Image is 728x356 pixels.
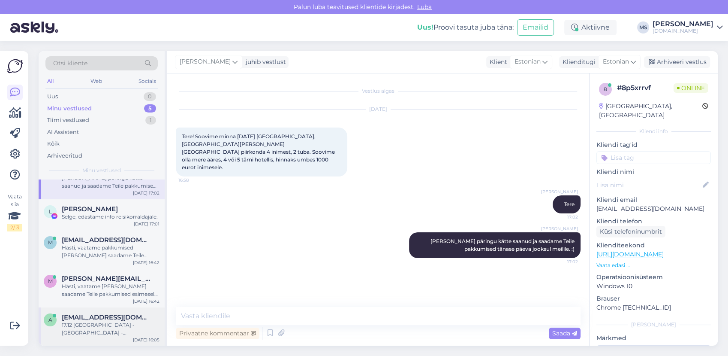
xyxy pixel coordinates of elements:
[653,21,723,34] a: [PERSON_NAME][DOMAIN_NAME]
[45,76,55,87] div: All
[7,224,22,231] div: 2 / 3
[596,217,711,226] p: Kliendi telefon
[134,221,159,227] div: [DATE] 17:01
[62,213,159,221] div: Selge, edastame info reisikorraldajale.
[546,214,578,220] span: 17:02
[596,273,711,282] p: Operatsioonisüsteem
[89,76,104,87] div: Web
[596,195,711,204] p: Kliendi email
[637,21,649,33] div: MS
[597,180,701,190] input: Lisa nimi
[82,167,121,174] span: Minu vestlused
[417,23,433,31] b: Uus!
[541,189,578,195] span: [PERSON_NAME]
[596,303,711,312] p: Chrome [TECHNICAL_ID]
[176,87,581,95] div: Vestlus algas
[47,104,92,113] div: Minu vestlused
[47,128,79,137] div: AI Assistent
[144,104,156,113] div: 5
[596,151,711,164] input: Lisa tag
[53,59,87,68] span: Otsi kliente
[49,208,52,215] span: L
[596,128,711,135] div: Kliendi info
[559,58,596,67] div: Klienditugi
[48,316,52,323] span: A
[144,92,156,101] div: 0
[7,193,22,231] div: Vaata siia
[517,19,554,36] button: Emailid
[653,27,713,34] div: [DOMAIN_NAME]
[133,298,159,304] div: [DATE] 16:42
[596,226,665,237] div: Küsi telefoninumbrit
[145,116,156,125] div: 1
[242,58,286,67] div: juhib vestlust
[596,321,711,329] div: [PERSON_NAME]
[596,167,711,176] p: Kliendi nimi
[596,204,711,213] p: [EMAIL_ADDRESS][DOMAIN_NAME]
[47,92,58,101] div: Uus
[47,116,89,125] div: Tiimi vestlused
[674,83,708,93] span: Online
[176,105,581,113] div: [DATE]
[133,337,159,343] div: [DATE] 16:05
[48,278,53,284] span: M
[137,76,158,87] div: Socials
[182,133,336,170] span: Tere! Soovime minna [DATE] [GEOGRAPHIC_DATA], [GEOGRAPHIC_DATA][PERSON_NAME] [GEOGRAPHIC_DATA] pi...
[596,294,711,303] p: Brauser
[7,58,23,74] img: Askly Logo
[603,57,629,67] span: Estonian
[62,244,159,259] div: Hästi, vaatame pakkumised [PERSON_NAME] saadame Teile esimesel võimalusel meilile.
[47,152,82,160] div: Arhiveeritud
[62,313,151,321] span: Angelikatint@gmail.com
[617,83,674,93] div: # 8p5xrrvf
[62,205,118,213] span: Liisa Tamm
[564,20,617,35] div: Aktiivne
[596,282,711,291] p: Windows 10
[599,102,702,120] div: [GEOGRAPHIC_DATA], [GEOGRAPHIC_DATA]
[596,140,711,149] p: Kliendi tag'id
[564,201,575,207] span: Tere
[546,259,578,265] span: 17:02
[604,86,607,92] span: 8
[176,328,259,339] div: Privaatne kommentaar
[180,57,231,67] span: [PERSON_NAME]
[644,56,710,68] div: Arhiveeri vestlus
[486,58,507,67] div: Klient
[48,239,53,246] span: m
[62,283,159,298] div: Hästi, vaatame [PERSON_NAME] saadame Teile pakkumised esimesel võimalusel meilile.
[62,174,159,190] div: [PERSON_NAME] päringu kätte saanud ja saadame Teile pakkumised tänase päeva jooksul meilile. :)
[596,334,711,343] p: Märkmed
[415,3,434,11] span: Luba
[596,250,664,258] a: [URL][DOMAIN_NAME]
[417,22,514,33] div: Proovi tasuta juba täna:
[62,321,159,337] div: 17.12 [GEOGRAPHIC_DATA] - [GEOGRAPHIC_DATA] - [GEOGRAPHIC_DATA] 12:40 - 19:30 (18.12) - Ooteaeg I...
[133,190,159,196] div: [DATE] 17:02
[653,21,713,27] div: [PERSON_NAME]
[178,177,211,183] span: 16:58
[62,236,151,244] span: matisylluste@gmail.com
[133,259,159,266] div: [DATE] 16:42
[47,140,60,148] div: Kõik
[514,57,541,67] span: Estonian
[430,238,576,252] span: [PERSON_NAME] päringu kätte saanud ja saadame Teile pakkumised tänase päeva jooksul meilile. :)
[596,241,711,250] p: Klienditeekond
[62,275,151,283] span: Marilin.einama@gmail.com
[541,225,578,232] span: [PERSON_NAME]
[596,262,711,269] p: Vaata edasi ...
[552,329,577,337] span: Saada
